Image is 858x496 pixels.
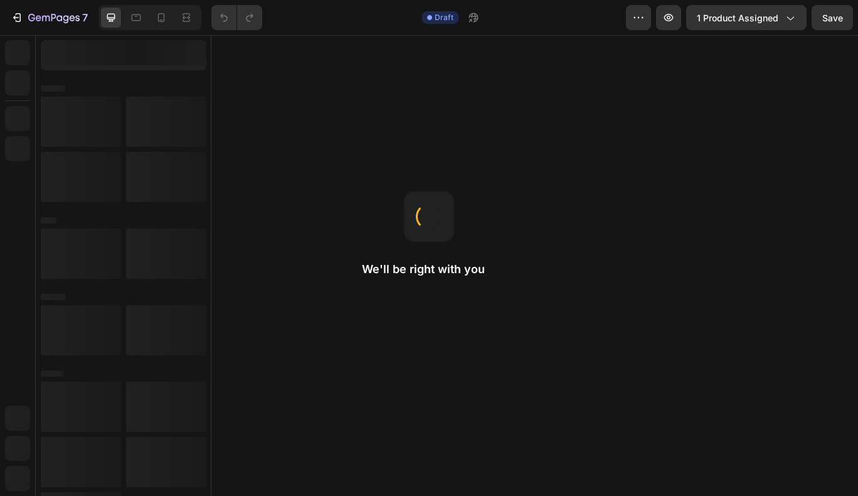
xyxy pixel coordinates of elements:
[822,13,843,23] span: Save
[435,12,453,23] span: Draft
[82,10,88,25] p: 7
[5,5,93,30] button: 7
[812,5,853,30] button: Save
[211,5,262,30] div: Undo/Redo
[686,5,807,30] button: 1 product assigned
[362,262,496,277] h2: We'll be right with you
[697,11,778,24] span: 1 product assigned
